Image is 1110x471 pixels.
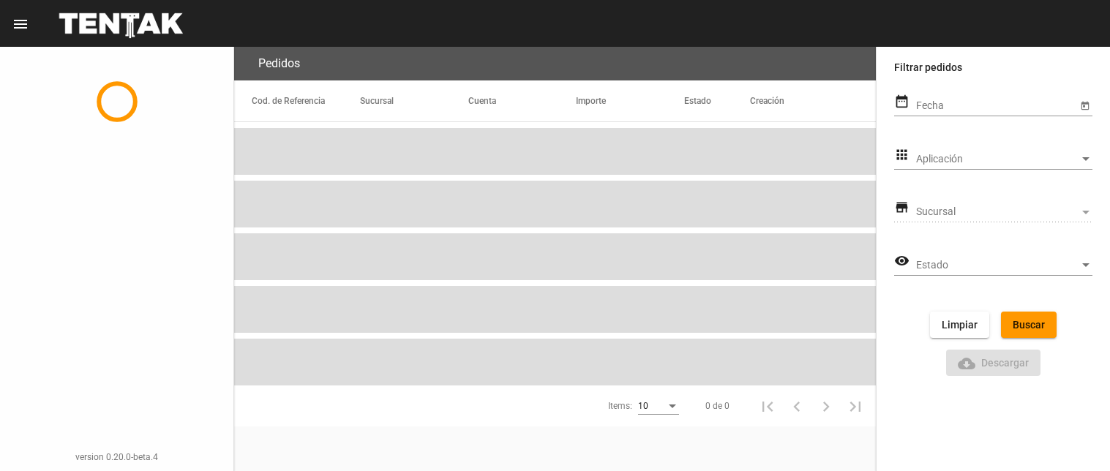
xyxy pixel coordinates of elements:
button: Última [841,391,870,421]
button: Anterior [782,391,811,421]
mat-select: Aplicación [916,154,1092,165]
span: Buscar [1013,319,1045,331]
span: Estado [916,260,1079,271]
span: 10 [638,401,648,411]
button: Siguiente [811,391,841,421]
mat-header-cell: Sucursal [360,80,468,121]
input: Fecha [916,100,1077,112]
span: Aplicación [916,154,1079,165]
flou-section-header: Pedidos [234,47,876,80]
mat-header-cell: Cuenta [468,80,577,121]
mat-icon: date_range [894,93,910,110]
mat-icon: visibility [894,252,910,270]
div: version 0.20.0-beta.4 [12,450,222,464]
div: Items: [608,399,632,413]
button: Buscar [1001,312,1057,338]
mat-header-cell: Creación [750,80,876,121]
button: Primera [753,391,782,421]
mat-select: Sucursal [916,206,1092,218]
span: Descargar [958,357,1030,369]
mat-select: Items: [638,402,679,412]
div: 0 de 0 [705,399,730,413]
mat-select: Estado [916,260,1092,271]
button: Limpiar [930,312,989,338]
mat-header-cell: Cod. de Referencia [234,80,360,121]
mat-icon: store [894,199,910,216]
button: Descargar ReporteDescargar [946,350,1041,376]
label: Filtrar pedidos [894,59,1092,76]
button: Open calendar [1077,97,1092,113]
h3: Pedidos [258,53,300,74]
mat-icon: apps [894,146,910,164]
span: Sucursal [916,206,1079,218]
mat-icon: Descargar Reporte [958,355,975,372]
mat-header-cell: Estado [684,80,750,121]
span: Limpiar [942,319,978,331]
mat-header-cell: Importe [576,80,684,121]
mat-icon: menu [12,15,29,33]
